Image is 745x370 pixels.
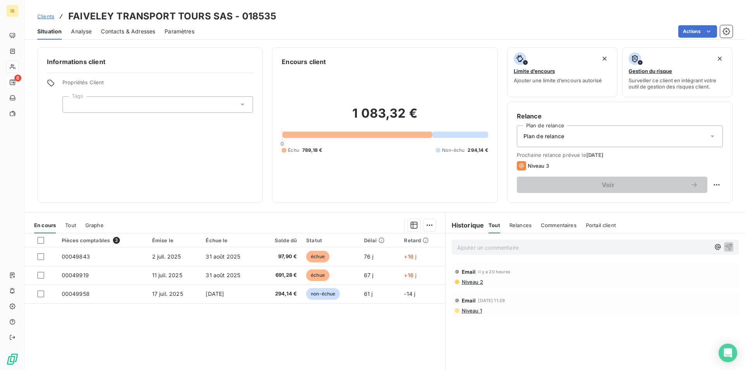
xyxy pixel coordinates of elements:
[404,290,415,297] span: -14 j
[152,237,197,243] div: Émise le
[85,222,104,228] span: Graphe
[364,272,374,278] span: 67 j
[281,141,284,147] span: 0
[306,237,355,243] div: Statut
[306,288,340,300] span: non-échue
[517,152,723,158] span: Prochaine relance prévue le
[62,79,253,90] span: Propriétés Client
[622,47,733,97] button: Gestion du risqueSurveiller ce client en intégrant votre outil de gestion des risques client.
[282,57,326,66] h6: Encours client
[462,269,476,275] span: Email
[37,13,54,19] span: Clients
[445,221,484,230] h6: Historique
[586,222,616,228] span: Portail client
[478,269,510,274] span: il y a 20 heures
[6,5,19,17] div: IS
[586,152,604,158] span: [DATE]
[62,237,143,244] div: Pièces comptables
[517,177,707,193] button: Voir
[468,147,488,154] span: 294,14 €
[68,9,277,23] h3: FAIVELEY TRANSPORT TOURS SAS - 018535
[364,253,374,260] span: 76 j
[514,77,602,83] span: Ajouter une limite d’encours autorisé
[461,307,482,314] span: Niveau 1
[71,28,92,35] span: Analyse
[264,271,297,279] span: 691,28 €
[101,28,155,35] span: Contacts & Adresses
[517,111,723,121] h6: Relance
[14,75,21,82] span: 6
[37,28,62,35] span: Situation
[442,147,464,154] span: Non-échu
[528,163,549,169] span: Niveau 3
[264,237,297,243] div: Solde dû
[206,290,224,297] span: [DATE]
[629,77,726,90] span: Surveiller ce client en intégrant votre outil de gestion des risques client.
[478,298,505,303] span: [DATE] 11:29
[523,132,564,140] span: Plan de relance
[364,290,373,297] span: 61 j
[206,237,255,243] div: Échue le
[37,12,54,20] a: Clients
[507,47,618,97] button: Limite d’encoursAjouter une limite d’encours autorisé
[152,272,182,278] span: 11 juil. 2025
[514,68,555,74] span: Limite d’encours
[264,253,297,261] span: 97,90 €
[526,182,690,188] span: Voir
[461,279,483,285] span: Niveau 2
[113,237,120,244] span: 3
[34,222,56,228] span: En cours
[364,237,395,243] div: Délai
[282,106,488,129] h2: 1 083,32 €
[62,290,90,297] span: 00049958
[509,222,532,228] span: Relances
[152,290,183,297] span: 17 juil. 2025
[264,290,297,298] span: 294,14 €
[302,147,322,154] span: 789,18 €
[629,68,672,74] span: Gestion du risque
[678,25,717,38] button: Actions
[404,272,416,278] span: +16 j
[69,101,75,108] input: Ajouter une valeur
[489,222,500,228] span: Tout
[462,297,476,304] span: Email
[541,222,577,228] span: Commentaires
[47,57,253,66] h6: Informations client
[306,251,329,262] span: échue
[165,28,194,35] span: Paramètres
[206,272,240,278] span: 31 août 2025
[404,237,440,243] div: Retard
[152,253,181,260] span: 2 juil. 2025
[288,147,299,154] span: Échu
[62,272,89,278] span: 00049919
[65,222,76,228] span: Tout
[62,253,90,260] span: 00049843
[206,253,240,260] span: 31 août 2025
[719,344,737,362] div: Open Intercom Messenger
[404,253,416,260] span: +16 j
[6,353,19,365] img: Logo LeanPay
[306,269,329,281] span: échue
